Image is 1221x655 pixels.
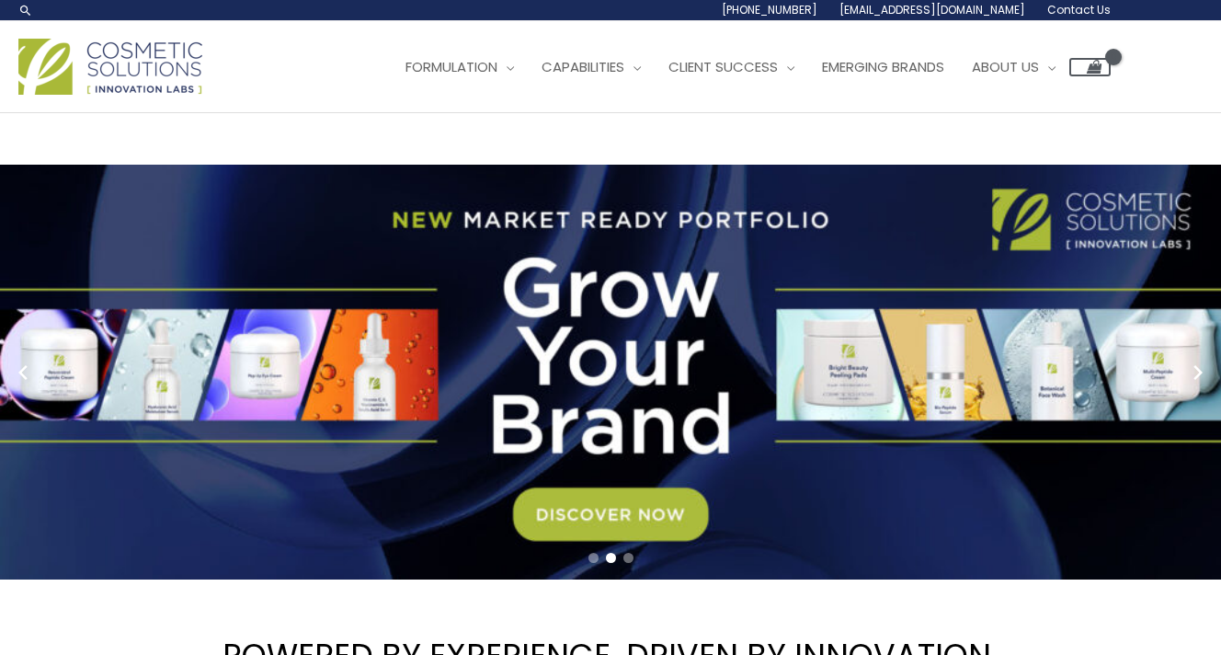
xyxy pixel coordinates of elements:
[655,40,808,95] a: Client Success
[972,57,1039,76] span: About Us
[822,57,944,76] span: Emerging Brands
[9,359,37,386] button: Previous slide
[1069,58,1111,76] a: View Shopping Cart, empty
[668,57,778,76] span: Client Success
[623,553,633,563] span: Go to slide 3
[378,40,1111,95] nav: Site Navigation
[1184,359,1212,386] button: Next slide
[1047,2,1111,17] span: Contact Us
[18,3,33,17] a: Search icon link
[18,39,202,95] img: Cosmetic Solutions Logo
[392,40,528,95] a: Formulation
[542,57,624,76] span: Capabilities
[722,2,817,17] span: [PHONE_NUMBER]
[528,40,655,95] a: Capabilities
[958,40,1069,95] a: About Us
[405,57,497,76] span: Formulation
[606,553,616,563] span: Go to slide 2
[588,553,599,563] span: Go to slide 1
[808,40,958,95] a: Emerging Brands
[839,2,1025,17] span: [EMAIL_ADDRESS][DOMAIN_NAME]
